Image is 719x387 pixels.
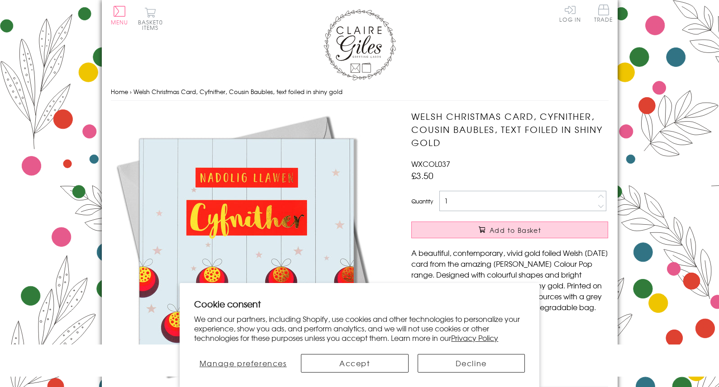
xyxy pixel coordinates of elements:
[200,358,287,368] span: Manage preferences
[111,83,609,101] nav: breadcrumbs
[451,332,498,343] a: Privacy Policy
[411,110,608,149] h1: Welsh Christmas Card, Cyfnither, Cousin Baubles, text foiled in shiny gold
[490,226,541,235] span: Add to Basket
[130,87,132,96] span: ›
[594,5,613,24] a: Trade
[138,7,163,30] button: Basket0 items
[111,6,129,25] button: Menu
[194,297,525,310] h2: Cookie consent
[594,5,613,22] span: Trade
[133,87,343,96] span: Welsh Christmas Card, Cyfnither, Cousin Baubles, text foiled in shiny gold
[142,18,163,32] span: 0 items
[411,158,450,169] span: WXCOL037
[411,247,608,312] p: A beautiful, contemporary, vivid gold foiled Welsh [DATE] card from the amazing [PERSON_NAME] Col...
[324,9,396,80] img: Claire Giles Greetings Cards
[559,5,581,22] a: Log In
[418,354,525,373] button: Decline
[301,354,408,373] button: Accept
[194,354,292,373] button: Manage preferences
[194,314,525,342] p: We and our partners, including Shopify, use cookies and other technologies to personalize your ex...
[111,110,382,381] img: Welsh Christmas Card, Cyfnither, Cousin Baubles, text foiled in shiny gold
[411,222,608,238] button: Add to Basket
[411,169,433,182] span: £3.50
[111,87,128,96] a: Home
[411,197,433,205] label: Quantity
[111,18,129,26] span: Menu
